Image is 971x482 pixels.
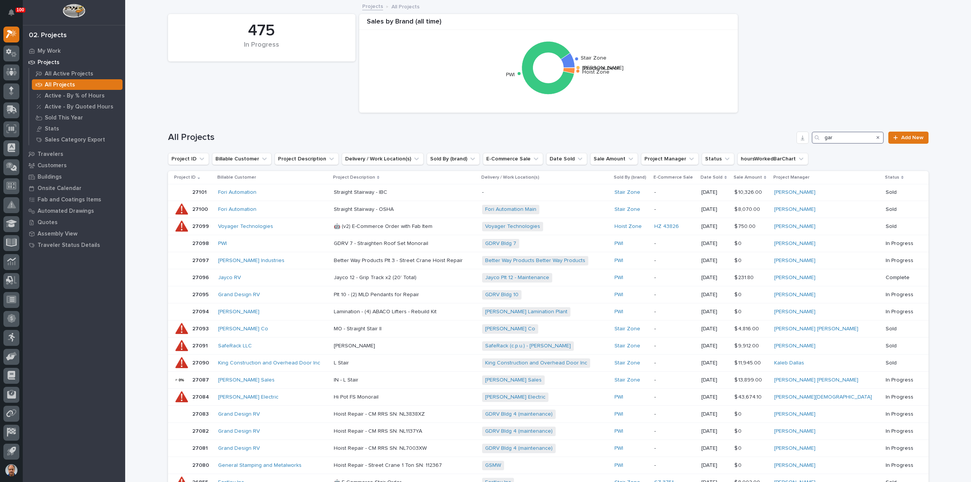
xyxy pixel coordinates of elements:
p: Sold [886,343,916,349]
a: Add New [888,132,928,144]
p: Hi Pot FS Monorail [334,393,380,400]
button: Status [702,153,734,165]
p: Sold [886,360,916,366]
a: PWI [614,428,623,435]
tr: 2710027100 Fori Automation Straight Stairway - OSHAStraight Stairway - OSHA Fori Automation Main ... [168,201,929,218]
a: HZ 43826 [654,223,679,230]
a: Assembly View [23,228,125,239]
div: 02. Projects [29,31,67,40]
a: PWI [614,462,623,469]
p: $ 0 [734,307,743,315]
a: PWI [614,292,623,298]
button: hoursWorkedBarChart [737,153,808,165]
p: 27091 [192,341,209,349]
p: All Active Projects [45,71,93,77]
button: Project Manager [641,153,699,165]
tr: 2709027090 King Construction and Overhead Door Inc L StairL Stair King Construction and Overhead ... [168,355,929,372]
p: Hoist Repair - CM RRS SN: NL1137YA [334,427,424,435]
p: 27100 [192,205,209,213]
p: 27096 [192,273,211,281]
text: Stair Zone [581,55,606,61]
p: Hoist Repair - CM RRS SN: NL7003XW [334,444,428,452]
p: $ 10,326.00 [734,188,764,196]
a: Stair Zone [614,360,640,366]
p: [DATE] [701,360,728,366]
p: $ 0 [734,256,743,264]
p: Sale Amount [734,173,762,182]
button: Project ID [168,153,209,165]
p: L Stair [334,358,350,366]
p: [DATE] [701,428,728,435]
a: [PERSON_NAME] [PERSON_NAME] [774,326,858,332]
p: [DATE] [701,292,728,298]
p: $ 0 [734,427,743,435]
a: Grand Design RV [218,292,260,298]
h1: All Projects [168,132,794,143]
a: [PERSON_NAME] Sales [218,377,275,383]
tr: 2709327093 [PERSON_NAME] Co MO - Straight Stair IIMO - Straight Stair II [PERSON_NAME] Co Stair Z... [168,320,929,338]
p: 27083 [192,410,210,418]
p: $ 0 [734,444,743,452]
a: Fori Automation [218,206,256,213]
a: PWI [614,257,623,264]
p: - [654,360,695,366]
a: Jayco Plt 12 - Maintenance [485,275,549,281]
a: King Construction and Overhead Door Inc [218,360,320,366]
a: [PERSON_NAME] Co [218,326,268,332]
a: [PERSON_NAME] [774,223,815,230]
p: - [482,189,608,196]
p: Hoist Repair - Street Crane 1 Ton SN: 112367 [334,461,443,469]
div: In Progress [181,41,343,57]
p: 27097 [192,256,211,264]
a: Voyager Technologies [218,223,273,230]
text: [PERSON_NAME] [582,65,624,71]
a: [PERSON_NAME] [774,445,815,452]
p: In Progress [886,445,916,452]
a: Better Way Products Better Way Products [485,257,585,264]
p: - [654,411,695,418]
p: Sold [886,206,916,213]
p: Traveler Status Details [38,242,100,249]
p: [DATE] [701,275,728,281]
a: GDRV Bldg 4 (maintenance) [485,445,553,452]
p: [DATE] [701,223,728,230]
a: [PERSON_NAME] Industries [218,257,284,264]
p: In Progress [886,462,916,469]
a: GDRV Bldg 10 [485,292,518,298]
a: [PERSON_NAME] [774,411,815,418]
p: 27093 [192,324,210,332]
p: [DATE] [701,343,728,349]
a: [PERSON_NAME] [218,309,259,315]
p: - [654,189,695,196]
button: E-Commerce Sale [483,153,543,165]
p: $ 231.80 [734,273,755,281]
p: - [654,428,695,435]
p: All Projects [45,82,75,88]
p: Sold [886,223,916,230]
p: Assembly View [38,231,77,237]
p: Sales Category Export [45,137,105,143]
p: [DATE] [701,462,728,469]
p: [DATE] [701,309,728,315]
p: MO - Straight Stair II [334,324,383,332]
p: [DATE] [701,240,728,247]
button: users-avatar [3,462,19,478]
tr: 2709127091 SafeRack LLC [PERSON_NAME][PERSON_NAME] SafeRack (c.p.u.) - [PERSON_NAME] Stair Zone -... [168,338,929,355]
tr: 2708027080 General Stamping and Metalworks Hoist Repair - Street Crane 1 Ton SN: 112367Hoist Repa... [168,457,929,474]
p: Active - By Quoted Hours [45,104,113,110]
tr: 2709927099 Voyager Technologies 🤖 (v2) E-Commerce Order with Fab Item🤖 (v2) E-Commerce Order with... [168,218,929,235]
a: All Projects [29,79,125,90]
p: $ 0 [734,239,743,247]
p: [PERSON_NAME] [334,341,377,349]
a: [PERSON_NAME][DEMOGRAPHIC_DATA] [774,394,872,400]
p: 27087 [192,375,211,383]
tr: 2709427094 [PERSON_NAME] Lamination - (4) ABACO Lifters - Rebuild KitLamination - (4) ABACO Lifte... [168,303,929,320]
text: PWI [506,72,515,78]
tr: 2709527095 Grand Design RV Plt 10 - (2) MLD Pendants for RepairPlt 10 - (2) MLD Pendants for Repa... [168,286,929,303]
p: $ 4,816.00 [734,324,760,332]
button: Date Sold [546,153,587,165]
a: Stair Zone [614,206,640,213]
p: Travelers [38,151,63,158]
a: GDRV Bldg 4 (maintenance) [485,411,553,418]
a: Automated Drawings [23,205,125,217]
